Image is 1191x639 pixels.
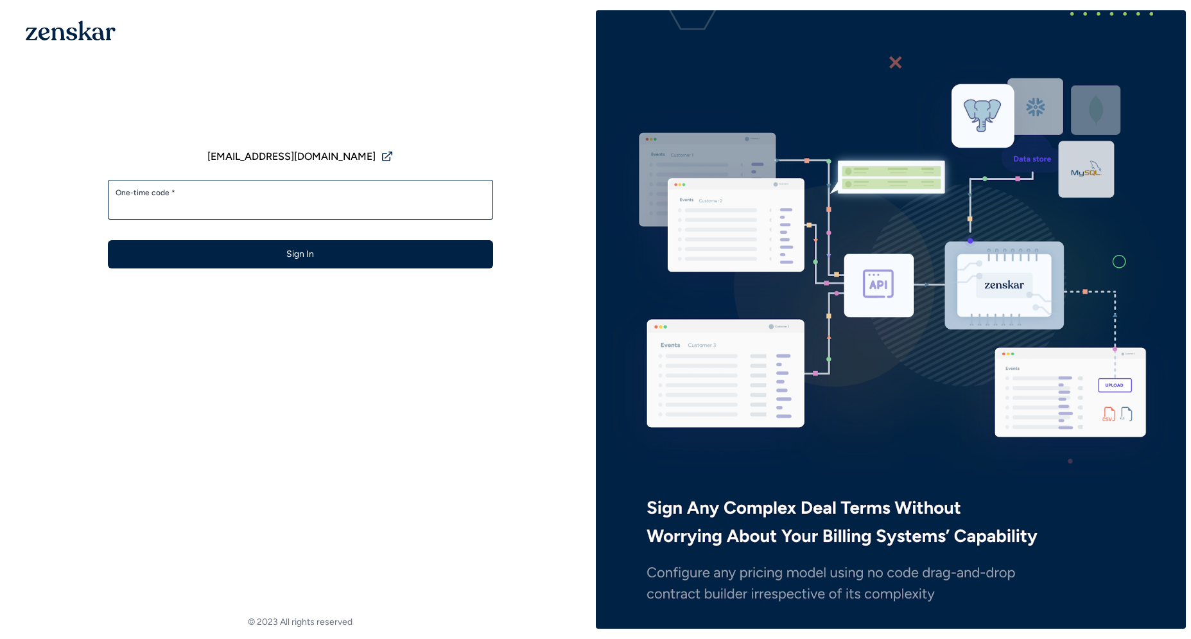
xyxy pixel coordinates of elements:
img: 1OGAJ2xQqyY4LXKgY66KYq0eOWRCkrZdAb3gUhuVAqdWPZE9SRJmCz+oDMSn4zDLXe31Ii730ItAGKgCKgCCgCikA4Av8PJUP... [26,21,116,40]
button: Sign In [108,240,493,268]
footer: © 2023 All rights reserved [5,616,596,629]
span: [EMAIL_ADDRESS][DOMAIN_NAME] [207,149,376,164]
label: One-time code * [116,188,485,198]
